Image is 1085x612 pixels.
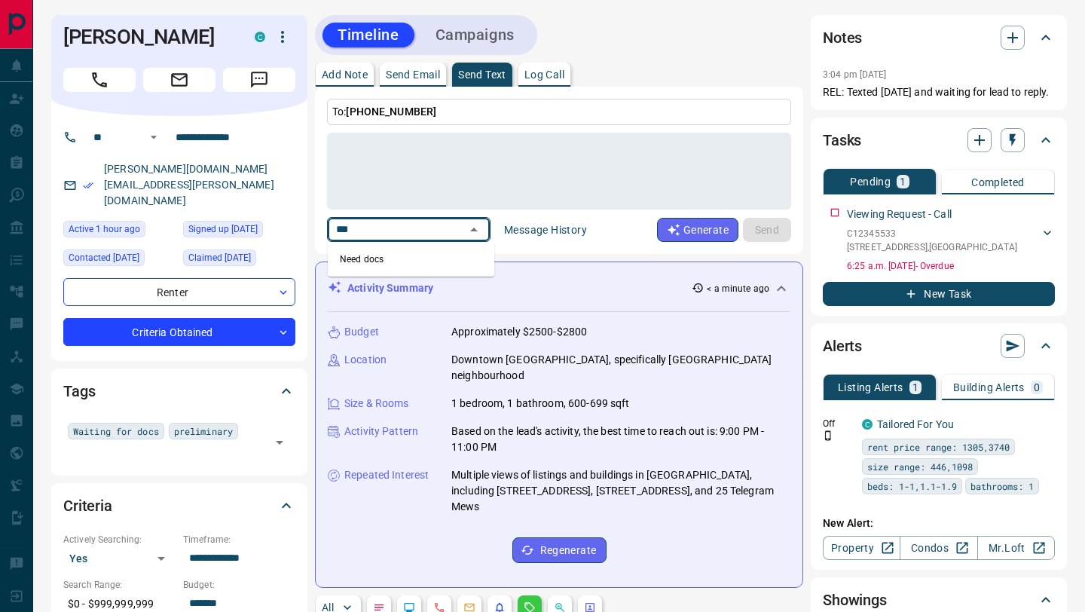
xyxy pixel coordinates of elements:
[823,128,861,152] h2: Tasks
[823,334,862,358] h2: Alerts
[657,218,738,242] button: Generate
[327,99,791,125] p: To:
[322,23,414,47] button: Timeline
[104,163,274,207] a: [PERSON_NAME][DOMAIN_NAME][EMAIL_ADDRESS][PERSON_NAME][DOMAIN_NAME]
[143,68,215,92] span: Email
[977,536,1055,560] a: Mr.Loft
[344,396,409,412] p: Size & Rooms
[970,479,1034,494] span: bathrooms: 1
[328,248,494,271] li: Need docs
[463,219,484,240] button: Close
[63,488,295,524] div: Criteria
[63,379,95,403] h2: Tags
[451,467,790,515] p: Multiple views of listings and buildings in [GEOGRAPHIC_DATA], including [STREET_ADDRESS], [STREE...
[823,26,862,50] h2: Notes
[63,278,295,306] div: Renter
[850,176,891,187] p: Pending
[183,578,295,592] p: Budget:
[867,479,957,494] span: beds: 1-1,1.1-1.9
[900,176,906,187] p: 1
[83,180,93,191] svg: Email Verified
[524,69,564,80] p: Log Call
[838,382,903,393] p: Listing Alerts
[847,224,1055,257] div: C12345533[STREET_ADDRESS],[GEOGRAPHIC_DATA]
[188,250,251,265] span: Claimed [DATE]
[347,280,433,296] p: Activity Summary
[344,467,429,483] p: Repeated Interest
[1034,382,1040,393] p: 0
[823,417,853,430] p: Off
[823,516,1055,531] p: New Alert:
[69,250,139,265] span: Contacted [DATE]
[823,69,887,80] p: 3:04 pm [DATE]
[900,536,977,560] a: Condos
[823,430,833,441] svg: Push Notification Only
[971,177,1025,188] p: Completed
[867,459,973,474] span: size range: 446,1098
[458,69,506,80] p: Send Text
[328,274,790,302] div: Activity Summary< a minute ago
[451,424,790,455] p: Based on the lead's activity, the best time to reach out is: 9:00 PM - 11:00 PM
[512,537,607,563] button: Regenerate
[451,352,790,384] p: Downtown [GEOGRAPHIC_DATA], specifically [GEOGRAPHIC_DATA] neighbourhood
[63,494,112,518] h2: Criteria
[63,546,176,571] div: Yes
[912,382,918,393] p: 1
[322,69,368,80] p: Add Note
[823,588,887,612] h2: Showings
[346,106,436,118] span: [PHONE_NUMBER]
[223,68,295,92] span: Message
[823,84,1055,100] p: REL: Texted [DATE] and waiting for lead to reply.
[867,439,1010,454] span: rent price range: 1305,3740
[862,419,873,430] div: condos.ca
[63,68,136,92] span: Call
[63,249,176,271] div: Wed Aug 27 2025
[63,25,232,49] h1: [PERSON_NAME]
[188,222,258,237] span: Signed up [DATE]
[495,218,596,242] button: Message History
[255,32,265,42] div: condos.ca
[707,282,769,295] p: < a minute ago
[183,249,295,271] div: Mon Aug 25 2025
[847,207,952,222] p: Viewing Request - Call
[344,324,379,340] p: Budget
[183,221,295,242] div: Sat Dec 31 2022
[451,396,630,412] p: 1 bedroom, 1 bathroom, 600-699 sqft
[386,69,440,80] p: Send Email
[451,324,587,340] p: Approximately $2500-$2800
[823,20,1055,56] div: Notes
[823,282,1055,306] button: New Task
[847,259,1055,273] p: 6:25 a.m. [DATE] - Overdue
[63,533,176,546] p: Actively Searching:
[145,128,163,146] button: Open
[344,352,387,368] p: Location
[877,418,954,430] a: Tailored For You
[420,23,530,47] button: Campaigns
[823,122,1055,158] div: Tasks
[847,240,1017,254] p: [STREET_ADDRESS] , [GEOGRAPHIC_DATA]
[847,227,1017,240] p: C12345533
[73,424,159,439] span: Waiting for docs
[174,424,233,439] span: preliminary
[183,533,295,546] p: Timeframe:
[269,432,290,453] button: Open
[344,424,418,439] p: Activity Pattern
[63,318,295,346] div: Criteria Obtained
[63,221,176,242] div: Tue Sep 16 2025
[823,536,900,560] a: Property
[823,328,1055,364] div: Alerts
[63,373,295,409] div: Tags
[69,222,140,237] span: Active 1 hour ago
[953,382,1025,393] p: Building Alerts
[63,578,176,592] p: Search Range:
